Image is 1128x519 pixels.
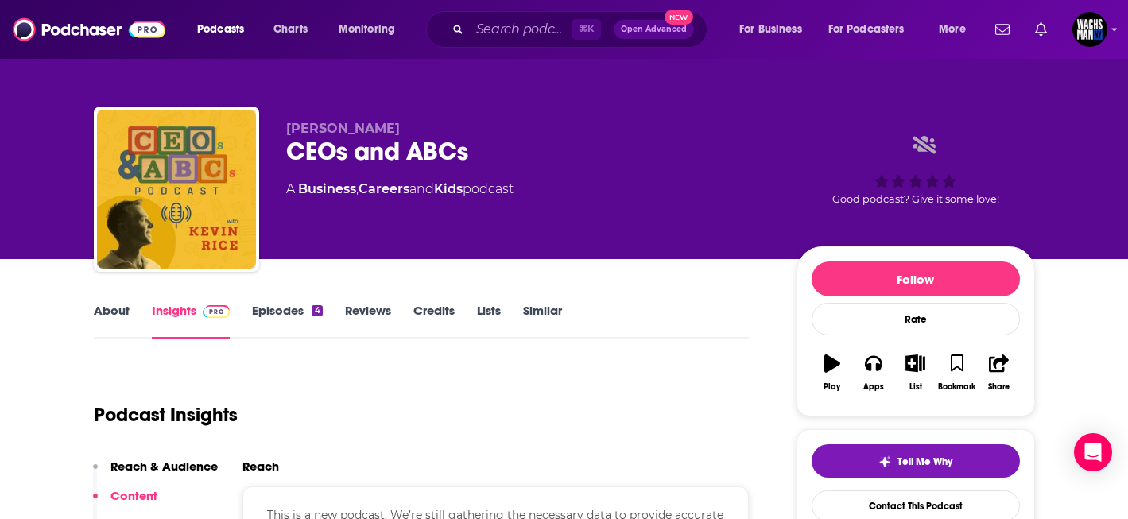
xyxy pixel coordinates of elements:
[1074,433,1112,471] div: Open Intercom Messenger
[356,181,359,196] span: ,
[328,17,416,42] button: open menu
[312,305,322,316] div: 4
[345,303,391,339] a: Reviews
[988,382,1010,392] div: Share
[739,18,802,41] span: For Business
[477,303,501,339] a: Lists
[1072,12,1107,47] img: User Profile
[242,459,279,474] h2: Reach
[110,488,157,503] p: Content
[828,18,905,41] span: For Podcasters
[936,344,978,401] button: Bookmark
[909,382,922,392] div: List
[203,305,231,318] img: Podchaser Pro
[812,344,853,401] button: Play
[286,180,514,199] div: A podcast
[441,11,723,48] div: Search podcasts, credits, & more...
[252,303,322,339] a: Episodes4
[13,14,165,45] img: Podchaser - Follow, Share and Rate Podcasts
[853,344,894,401] button: Apps
[824,382,840,392] div: Play
[894,344,936,401] button: List
[413,303,455,339] a: Credits
[339,18,395,41] span: Monitoring
[286,121,400,136] span: [PERSON_NAME]
[897,455,952,468] span: Tell Me Why
[359,181,409,196] a: Careers
[94,303,130,339] a: About
[878,455,891,468] img: tell me why sparkle
[928,17,986,42] button: open menu
[832,193,999,205] span: Good podcast? Give it some love!
[434,181,463,196] a: Kids
[1029,16,1053,43] a: Show notifications dropdown
[818,17,928,42] button: open menu
[614,20,694,39] button: Open AdvancedNew
[812,444,1020,478] button: tell me why sparkleTell Me Why
[97,110,256,269] img: CEOs and ABCs
[572,19,601,40] span: ⌘ K
[989,16,1016,43] a: Show notifications dropdown
[186,17,265,42] button: open menu
[1072,12,1107,47] button: Show profile menu
[110,459,218,474] p: Reach & Audience
[938,382,975,392] div: Bookmark
[263,17,317,42] a: Charts
[94,403,238,427] h1: Podcast Insights
[152,303,231,339] a: InsightsPodchaser Pro
[797,121,1035,219] div: Good podcast? Give it some love!
[621,25,687,33] span: Open Advanced
[523,303,562,339] a: Similar
[409,181,434,196] span: and
[978,344,1019,401] button: Share
[93,488,157,517] button: Content
[273,18,308,41] span: Charts
[197,18,244,41] span: Podcasts
[665,10,693,25] span: New
[728,17,822,42] button: open menu
[863,382,884,392] div: Apps
[812,303,1020,335] div: Rate
[1072,12,1107,47] span: Logged in as WachsmanNY
[470,17,572,42] input: Search podcasts, credits, & more...
[812,261,1020,296] button: Follow
[298,181,356,196] a: Business
[939,18,966,41] span: More
[93,459,218,488] button: Reach & Audience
